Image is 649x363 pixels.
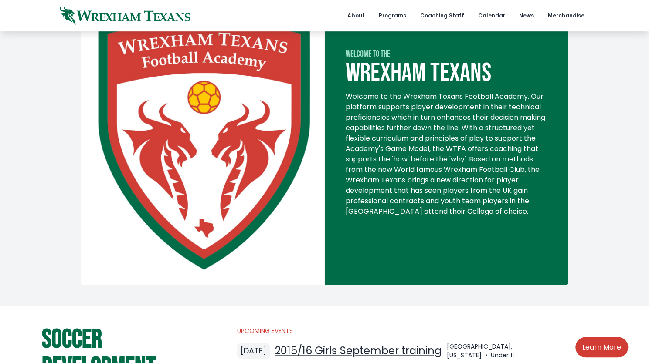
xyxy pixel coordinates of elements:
[275,343,441,358] a: 2015/16 Girls September training
[346,48,547,60] div: Welcome to the
[237,326,628,335] div: Upcoming Events
[446,342,512,360] span: [GEOGRAPHIC_DATA], [US_STATE]
[485,351,487,360] span: •
[575,337,628,357] a: Learn More
[346,60,547,86] div: Wrexham Texans
[237,343,270,359] div: [DATE]
[490,351,513,360] span: Under 11
[42,326,174,353] div: Soccer
[346,91,547,217] div: Welcome to the Wrexham Texans Football Academy. Our platform supports player development in their...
